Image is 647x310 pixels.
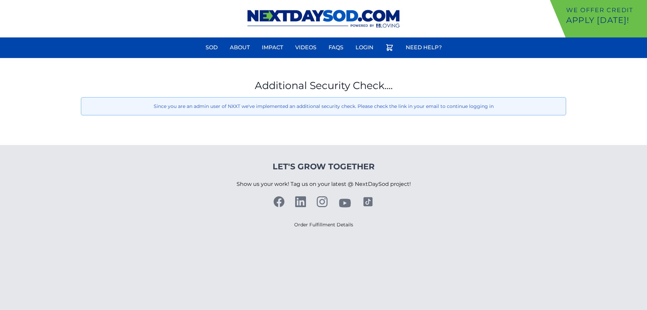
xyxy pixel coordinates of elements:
a: Order Fulfillment Details [294,222,353,228]
h1: Additional Security Check.... [81,80,566,92]
a: FAQs [325,39,347,56]
a: Videos [291,39,320,56]
a: Sod [202,39,222,56]
p: Since you are an admin user of NXXT we've implemented an additional security check. Please check ... [87,103,560,110]
a: Login [351,39,377,56]
p: Apply [DATE]! [566,15,644,26]
p: Show us your work! Tag us on your latest @ NextDaySod project! [237,172,411,196]
p: We offer Credit [566,5,644,15]
a: Impact [258,39,287,56]
a: Need Help? [402,39,446,56]
a: About [226,39,254,56]
h4: Let's Grow Together [237,161,411,172]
